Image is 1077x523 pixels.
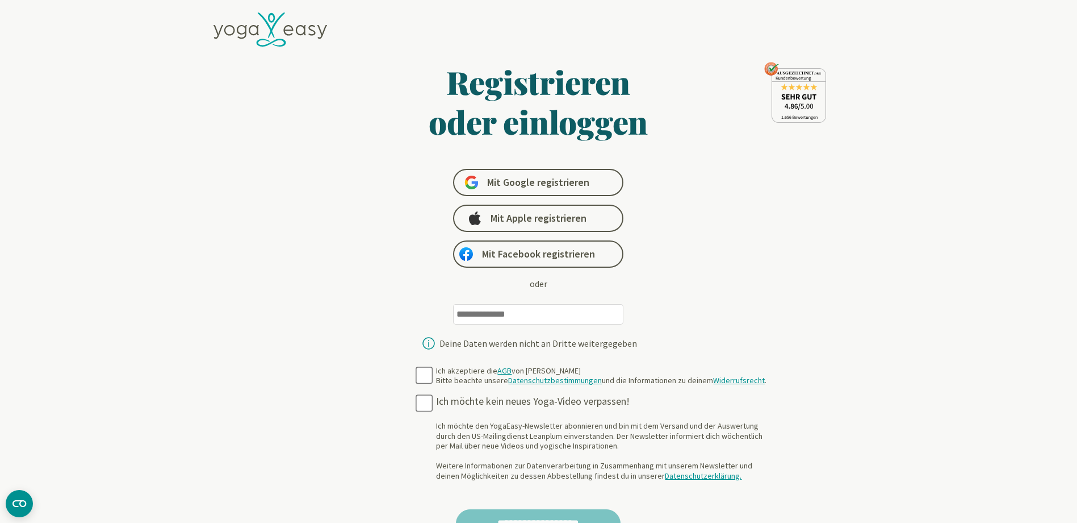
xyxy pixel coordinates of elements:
[436,366,766,386] div: Ich akzeptiere die von [PERSON_NAME] Bitte beachte unsere und die Informationen zu deinem .
[713,375,765,385] a: Widerrufsrecht
[453,240,623,268] a: Mit Facebook registrieren
[436,395,772,408] div: Ich möchte kein neues Yoga-Video verpassen!
[6,490,33,517] button: CMP-Widget öffnen
[453,205,623,232] a: Mit Apple registrieren
[491,211,586,225] span: Mit Apple registrieren
[436,421,772,481] div: Ich möchte den YogaEasy-Newsletter abonnieren und bin mit dem Versand und der Auswertung durch de...
[764,62,826,123] img: ausgezeichnet_seal.png
[497,366,512,376] a: AGB
[665,471,741,481] a: Datenschutzerklärung.
[453,169,623,196] a: Mit Google registrieren
[439,339,637,348] div: Deine Daten werden nicht an Dritte weitergegeben
[508,375,602,385] a: Datenschutzbestimmungen
[482,247,595,261] span: Mit Facebook registrieren
[530,277,547,290] div: oder
[487,176,589,189] span: Mit Google registrieren
[319,62,758,142] h1: Registrieren oder einloggen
